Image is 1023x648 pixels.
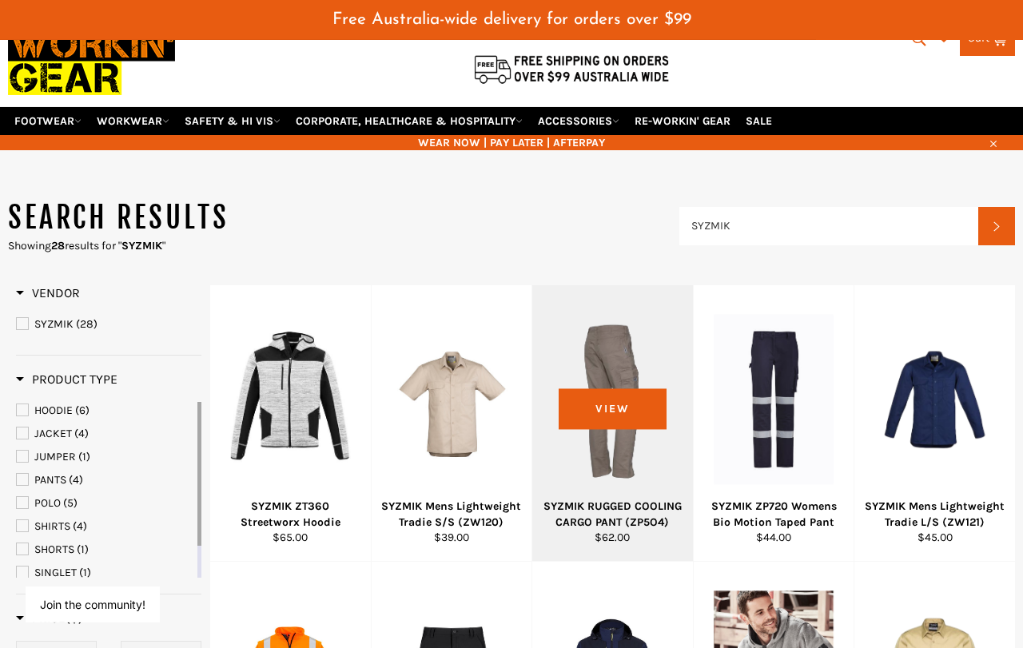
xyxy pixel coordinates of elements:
[865,499,1005,530] div: SYZMIK Mens Lightweight Tradie L/S (ZW121)
[79,566,91,579] span: (1)
[679,207,978,245] input: Search
[16,610,83,626] span: Price
[8,107,88,135] a: FOOTWEAR
[693,285,854,562] a: SYZMIK ZP720 Womens Bio Motion Taped PantSYZMIK ZP720 Womens Bio Motion Taped Pant$44.00
[90,107,176,135] a: WORKWEAR
[78,450,90,463] span: (1)
[16,518,194,535] a: SHIRTS
[73,519,87,533] span: (4)
[381,499,522,530] div: SYZMIK Mens Lightweight Tradie S/S (ZW120)
[178,107,287,135] a: SAFETY & HI VIS
[16,425,194,443] a: JACKET
[34,543,74,556] span: SHORTS
[221,499,361,530] div: SYZMIK ZT360 Streetworx Hoodie
[51,239,65,252] strong: 28
[8,238,679,253] p: Showing results for " "
[8,135,1015,150] span: WEAR NOW | PAY LATER | AFTERPAY
[16,372,117,387] span: Product Type
[34,496,61,510] span: POLO
[8,16,175,106] img: Workin Gear leaders in Workwear, Safety Boots, PPE, Uniforms. Australia's No.1 in Workwear
[472,52,671,85] img: Flat $9.95 shipping Australia wide
[34,450,76,463] span: JUMPER
[34,404,73,417] span: HOODIE
[16,316,201,333] a: SYZMIK
[16,564,194,582] a: SINGLET
[16,285,80,301] h3: Vendor
[332,11,691,28] span: Free Australia-wide delivery for orders over $99
[34,473,66,487] span: PANTS
[40,598,145,611] button: Join the community!
[16,471,194,489] a: PANTS
[34,427,72,440] span: JACKET
[628,107,737,135] a: RE-WORKIN' GEAR
[739,107,778,135] a: SALE
[76,317,98,331] span: (28)
[209,285,371,562] a: SYZMIK ZT360 Streetworx HoodieSYZMIK ZT360 Streetworx Hoodie$65.00
[63,496,78,510] span: (5)
[531,107,626,135] a: ACCESSORIES
[854,285,1015,562] a: SYZMIK Mens Lightweight Tradie L/S (ZW121)SYZMIK Mens Lightweight Tradie L/S (ZW121)$45.00
[16,541,194,559] a: SHORTS
[75,404,90,417] span: (6)
[34,566,77,579] span: SINGLET
[16,372,117,388] h3: Product Type
[16,448,194,466] a: JUMPER
[16,610,83,626] h3: Price($)
[703,499,844,530] div: SYZMIK ZP720 Womens Bio Motion Taped Pant
[34,519,70,533] span: SHIRTS
[16,402,194,419] a: HOODIE
[543,499,683,530] div: SYZMIK RUGGED COOLING CARGO PANT (ZP5O4)
[16,495,194,512] a: POLO
[77,543,89,556] span: (1)
[121,239,162,252] strong: SYZMIK
[371,285,532,562] a: SYZMIK Mens Lightweight Tradie S/S (ZW120)SYZMIK Mens Lightweight Tradie S/S (ZW120)$39.00
[8,198,679,238] h1: Search results
[531,285,693,562] a: SYZMIK RUGGED COOLING CARGO PANT (ZP5O4)SYZMIK RUGGED COOLING CARGO PANT (ZP5O4)$62.00View
[34,317,74,331] span: SYZMIK
[74,427,89,440] span: (4)
[69,473,83,487] span: (4)
[289,107,529,135] a: CORPORATE, HEALTHCARE & HOSPITALITY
